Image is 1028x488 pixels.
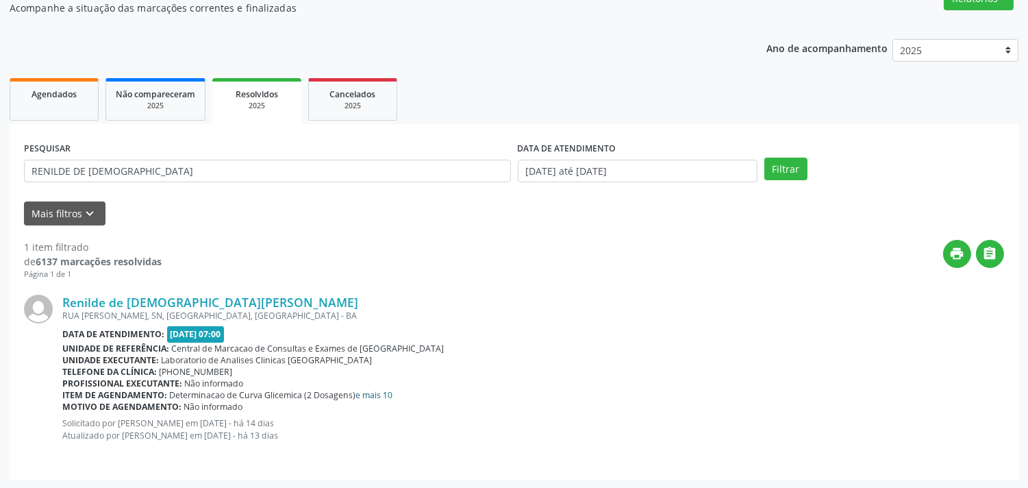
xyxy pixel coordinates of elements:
span: Não informado [184,401,243,413]
span: [DATE] 07:00 [167,326,225,342]
span: Não informado [185,378,244,389]
span: Determinacao de Curva Glicemica (2 Dosagens) [170,389,393,401]
input: Selecione um intervalo [518,160,757,183]
strong: 6137 marcações resolvidas [36,255,162,268]
span: [PHONE_NUMBER] [160,366,233,378]
div: 1 item filtrado [24,240,162,254]
p: Acompanhe a situação das marcações correntes e finalizadas [10,1,716,15]
p: Solicitado por [PERSON_NAME] em [DATE] - há 14 dias Atualizado por [PERSON_NAME] em [DATE] - há 1... [62,417,1004,441]
i: print [950,246,965,261]
button: Filtrar [764,158,807,181]
p: Ano de acompanhamento [766,39,888,56]
span: Resolvidos [236,88,278,100]
i: keyboard_arrow_down [83,206,98,221]
b: Item de agendamento: [62,389,167,401]
b: Motivo de agendamento: [62,401,181,413]
span: Laboratorio de Analises Clinicas [GEOGRAPHIC_DATA] [162,354,373,366]
b: Unidade executante: [62,354,159,366]
span: Agendados [32,88,77,100]
span: Central de Marcacao de Consultas e Exames de [GEOGRAPHIC_DATA] [172,343,444,354]
div: RUA [PERSON_NAME], SN, [GEOGRAPHIC_DATA], [GEOGRAPHIC_DATA] - BA [62,310,1004,321]
span: Não compareceram [116,88,195,100]
b: Profissional executante: [62,378,182,389]
a: e mais 10 [356,389,393,401]
button:  [976,240,1004,268]
button: print [943,240,971,268]
b: Data de atendimento: [62,328,164,340]
div: 2025 [116,101,195,111]
div: 2025 [222,101,292,111]
input: Nome, CNS [24,160,511,183]
a: Renilde de [DEMOGRAPHIC_DATA][PERSON_NAME] [62,295,358,310]
button: Mais filtroskeyboard_arrow_down [24,202,105,225]
span: Cancelados [330,88,376,100]
b: Unidade de referência: [62,343,169,354]
b: Telefone da clínica: [62,366,157,378]
div: de [24,254,162,269]
div: 2025 [318,101,387,111]
i:  [983,246,998,261]
label: PESQUISAR [24,138,71,160]
img: img [24,295,53,324]
div: Página 1 de 1 [24,269,162,280]
label: DATA DE ATENDIMENTO [518,138,616,160]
